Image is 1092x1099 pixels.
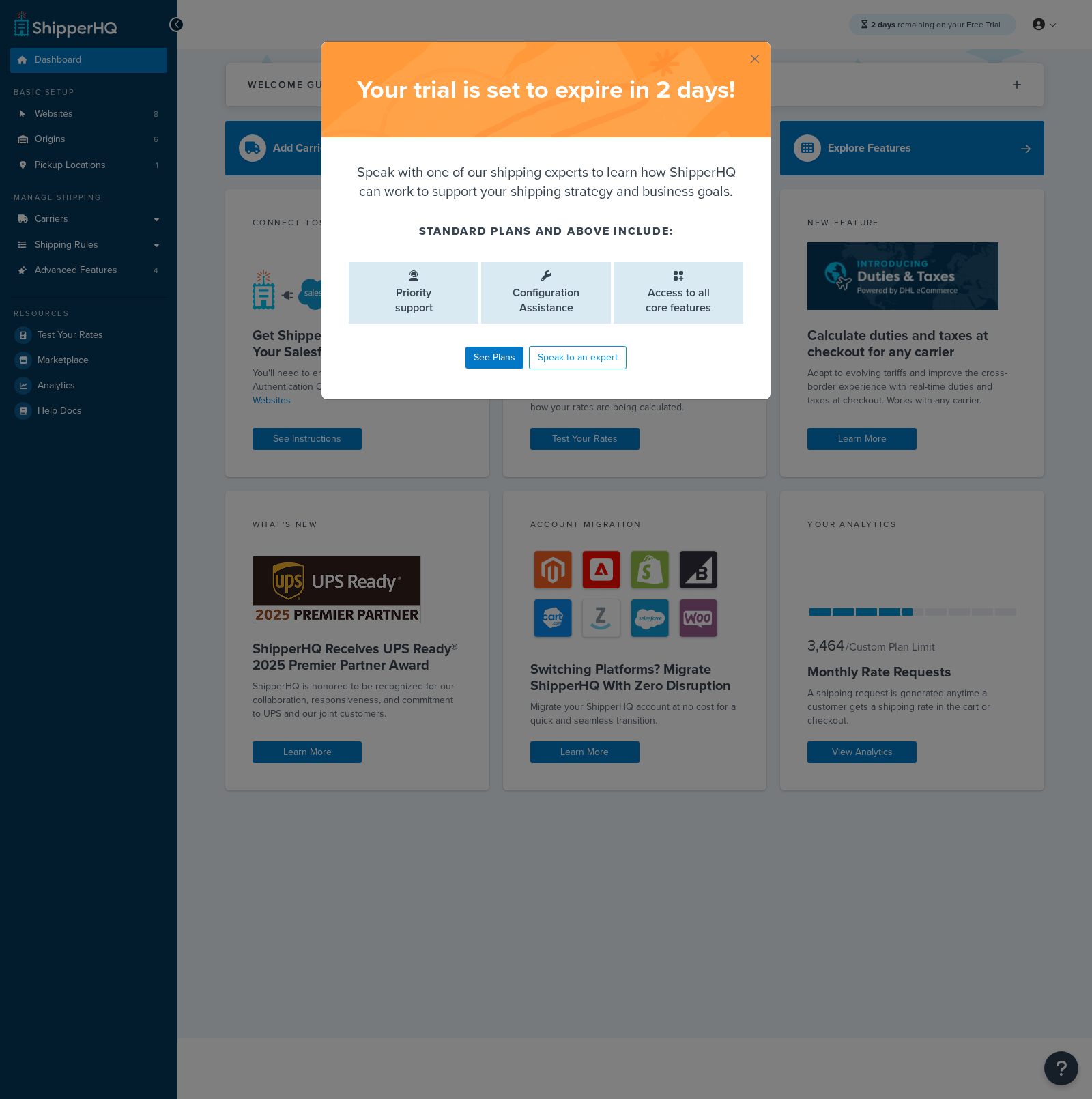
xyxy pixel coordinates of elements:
h2: Your trial is set to expire in 2 days ! [335,76,757,103]
a: See Plans [465,347,523,369]
li: Access to all core features [614,262,743,324]
li: Priority support [349,262,478,324]
p: Speak with one of our shipping experts to learn how ShipperHQ can work to support your shipping s... [349,162,743,201]
a: Speak to an expert [529,346,627,369]
li: Configuration Assistance [481,262,611,324]
h4: Standard plans and above include: [349,223,743,240]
